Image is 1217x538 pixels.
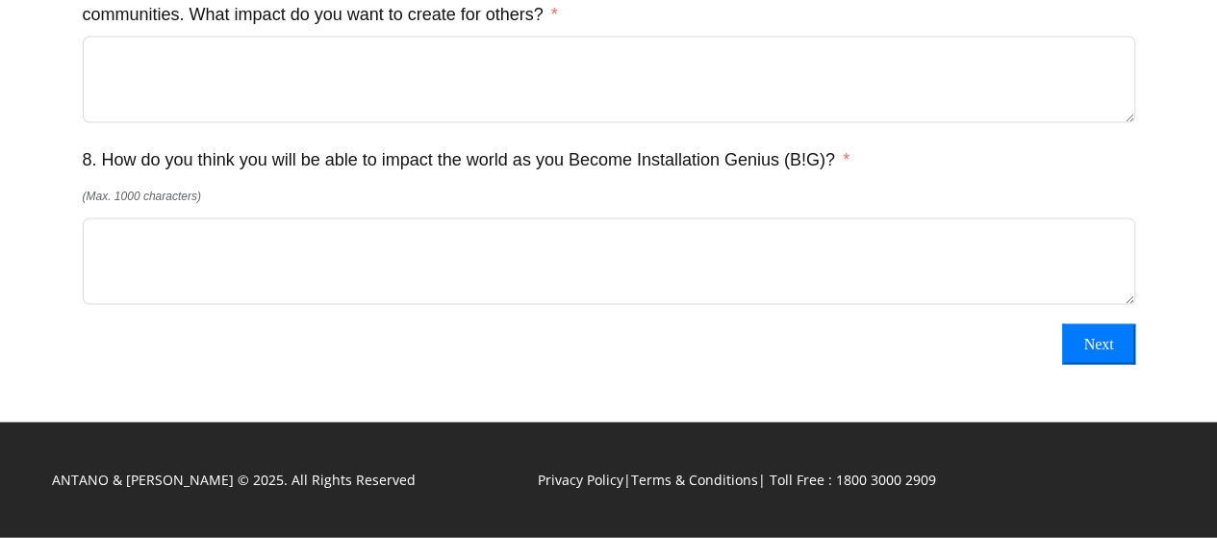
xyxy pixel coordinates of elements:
p: | | Toll Free : 1800 3000 2909 [534,467,1059,494]
button: Next [1062,324,1134,365]
div: (Max. 1000 characters) [83,179,1135,214]
p: ANTANO & [PERSON_NAME] © 2025. All Rights Reserved [52,467,519,494]
textarea: 8. How do you think you will be able to impact the world as you Become Installation Genius (B!G)? [83,218,1135,305]
label: 8. How do you think you will be able to impact the world as you Become Installation Genius (B!G)? [83,142,849,177]
a: Privacy Policy [538,471,623,489]
a: Terms & Conditions [631,471,758,489]
textarea: 7. Once you Become Installation Genius (B!G), you are equipped to change the trajectories of indi... [83,37,1135,123]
